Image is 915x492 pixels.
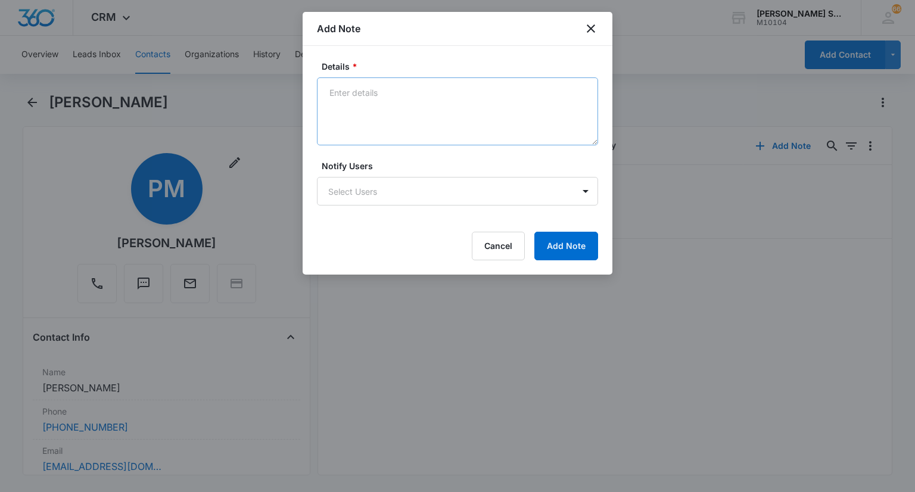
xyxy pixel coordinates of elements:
label: Notify Users [322,160,603,172]
label: Details [322,60,603,73]
button: close [584,21,598,36]
h1: Add Note [317,21,360,36]
button: Add Note [534,232,598,260]
button: Cancel [472,232,525,260]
